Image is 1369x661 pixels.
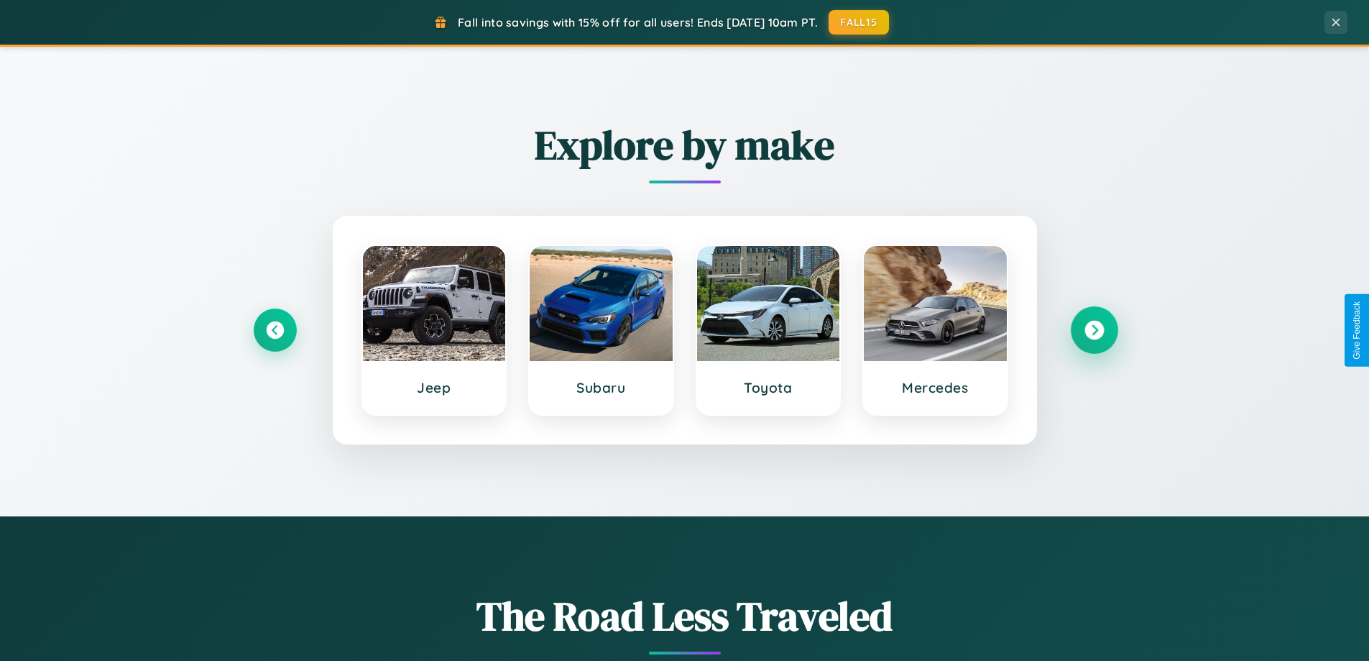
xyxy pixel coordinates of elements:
[377,379,492,396] h3: Jeep
[711,379,826,396] h3: Toyota
[544,379,658,396] h3: Subaru
[1352,301,1362,360] div: Give Feedback
[829,10,889,35] button: FALL15
[254,117,1116,173] h2: Explore by make
[878,379,992,396] h3: Mercedes
[254,588,1116,644] h1: The Road Less Traveled
[458,15,818,29] span: Fall into savings with 15% off for all users! Ends [DATE] 10am PT.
